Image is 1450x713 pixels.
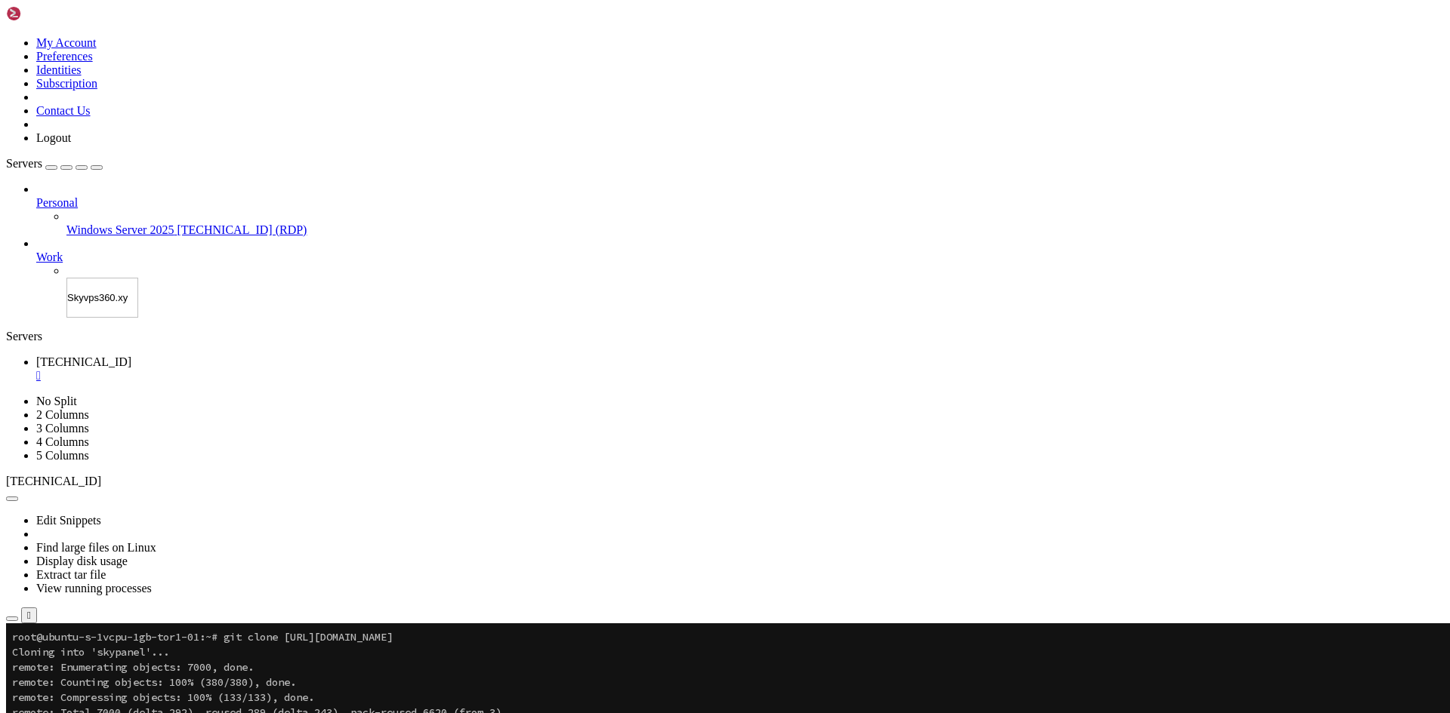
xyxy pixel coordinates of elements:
[36,36,97,49] a: My Account
[6,21,1191,36] x-row: Cloning into 'skypanel'...
[36,395,77,407] a: No Split
[36,131,71,144] a: Logout
[36,196,78,209] span: Personal
[21,607,37,623] button: 
[36,568,106,581] a: Extract tar file
[6,81,1191,97] x-row: remote: Total 7000 (delta 292), reused 289 (delta 243), pack-reused 6620 (from 3)
[6,475,101,487] span: [TECHNICAL_ID]
[6,6,1191,21] x-row: root@ubuntu-s-1vcpu-1gb-tor1-01:~# git clone [URL][DOMAIN_NAME]
[36,355,131,368] span: [TECHNICAL_ID]
[36,77,97,90] a: Subscription
[36,63,82,76] a: Identities
[36,582,152,595] a: View running processes
[66,223,174,236] span: Windows Server 2025
[36,435,89,448] a: 4 Columns
[36,50,93,63] a: Preferences
[66,210,1444,237] li: Windows Server 2025 [TECHNICAL_ID] (RDP)
[36,355,1444,383] a: 143.110.220.212
[12,157,18,172] div: (1, 10)
[36,449,89,462] a: 5 Columns
[36,250,1444,264] a: Work
[6,330,1444,343] div: Servers
[6,97,1191,112] x-row: Receiving objects: 100% (7000/7000), 8.28 MiB | 14.04 MiB/s, done.
[27,610,31,621] div: 
[36,183,1444,237] li: Personal
[6,127,1191,142] x-row: root@ubuntu-s-1vcpu-1gb-tor1-01:~# cd skypanel/
[177,223,307,236] span: [TECHNICAL_ID] (RDP)
[6,158,14,171] span: ⠋
[6,142,1191,157] x-row: root@ubuntu-s-1vcpu-1gb-tor1-01:~/skypanel# npm i
[36,422,89,435] a: 3 Columns
[36,250,63,263] span: Work
[6,112,1191,127] x-row: Resolving deltas: 100% (4661/4661), done.
[66,223,1444,237] a: Windows Server 2025 [TECHNICAL_ID] (RDP)
[36,514,101,527] a: Edit Snippets
[36,369,1444,383] a: 
[6,66,1191,81] x-row: remote: Compressing objects: 100% (133/133), done.
[6,6,93,21] img: Shellngn
[6,51,1191,66] x-row: remote: Counting objects: 100% (380/380), done.
[36,541,156,554] a: Find large files on Linux
[36,237,1444,318] li: Work
[36,104,91,117] a: Contact Us
[6,157,42,170] span: Servers
[6,157,103,170] a: Servers
[36,196,1444,210] a: Personal
[36,408,89,421] a: 2 Columns
[36,555,128,567] a: Display disk usage
[6,36,1191,51] x-row: remote: Enumerating objects: 7000, done.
